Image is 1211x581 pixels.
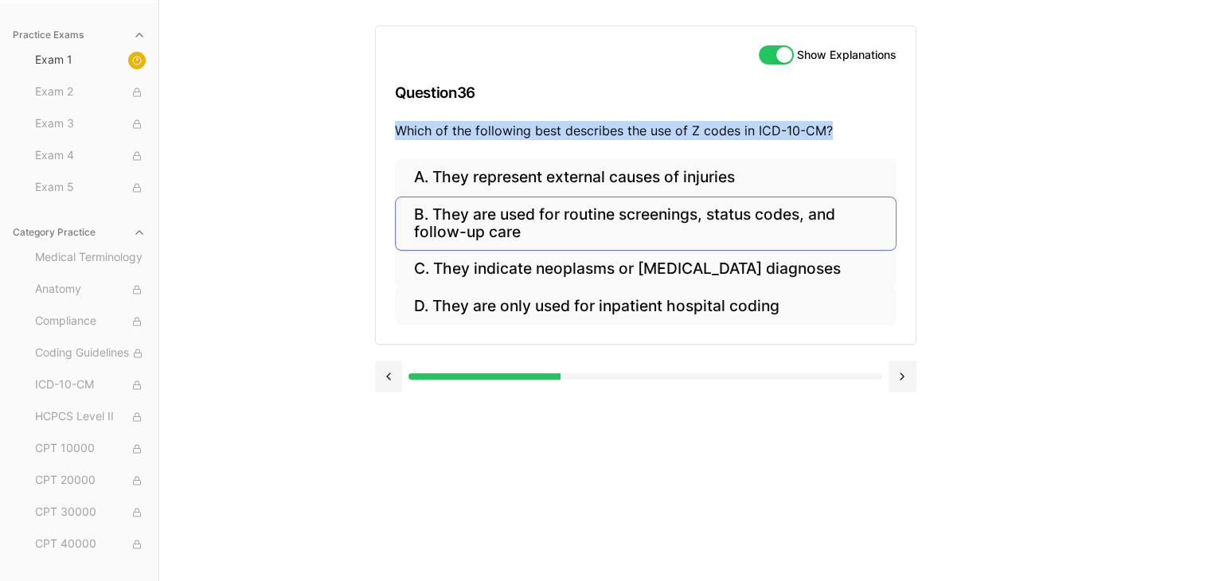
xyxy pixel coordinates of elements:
[29,500,152,525] button: CPT 30000
[29,436,152,462] button: CPT 10000
[395,69,897,116] h3: Question 36
[29,532,152,557] button: CPT 40000
[35,147,146,165] span: Exam 4
[395,159,897,197] button: A. They represent external causes of injuries
[29,309,152,334] button: Compliance
[35,313,146,330] span: Compliance
[35,249,146,267] span: Medical Terminology
[29,245,152,271] button: Medical Terminology
[6,220,152,245] button: Category Practice
[35,408,146,426] span: HCPCS Level II
[29,111,152,137] button: Exam 3
[29,277,152,302] button: Anatomy
[395,121,897,140] p: Which of the following best describes the use of Z codes in ICD-10-CM?
[35,440,146,458] span: CPT 10000
[29,468,152,493] button: CPT 20000
[395,287,897,325] button: D. They are only used for inpatient hospital coding
[6,22,152,48] button: Practice Exams
[35,376,146,394] span: ICD-10-CM
[29,404,152,430] button: HCPCS Level II
[29,80,152,105] button: Exam 2
[29,341,152,366] button: Coding Guidelines
[35,536,146,553] span: CPT 40000
[35,345,146,362] span: Coding Guidelines
[29,143,152,169] button: Exam 4
[35,179,146,197] span: Exam 5
[29,48,152,73] button: Exam 1
[35,52,146,69] span: Exam 1
[35,472,146,489] span: CPT 20000
[35,504,146,521] span: CPT 30000
[29,372,152,398] button: ICD-10-CM
[35,281,146,298] span: Anatomy
[35,84,146,101] span: Exam 2
[395,197,897,251] button: B. They are used for routine screenings, status codes, and follow-up care
[797,49,897,60] label: Show Explanations
[395,251,897,288] button: C. They indicate neoplasms or [MEDICAL_DATA] diagnoses
[35,115,146,133] span: Exam 3
[29,175,152,201] button: Exam 5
